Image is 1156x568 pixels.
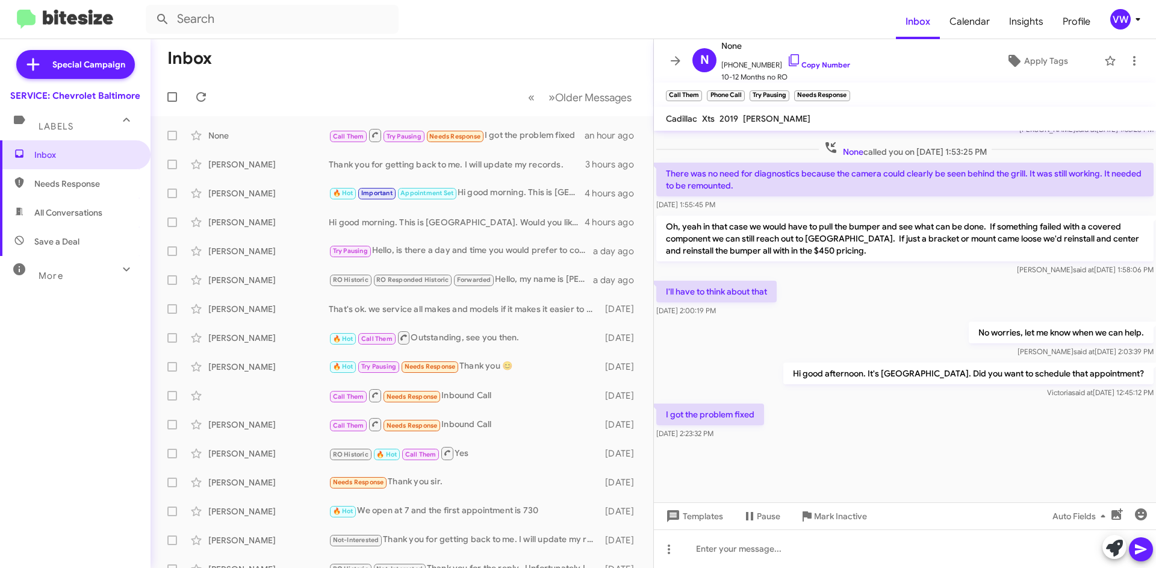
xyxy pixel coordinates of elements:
div: [DATE] [599,390,644,402]
div: Hello, my name is [PERSON_NAME]. If you are interested in trading your vehicle. I would recommend... [329,273,593,287]
div: Thank you for getting back to me. I will update my records. [329,158,585,170]
small: Call Them [666,90,702,101]
div: [PERSON_NAME] [208,448,329,460]
div: 3 hours ago [585,158,644,170]
span: Call Them [361,335,393,343]
div: 4 hours ago [585,187,644,199]
button: Next [541,85,639,110]
div: [PERSON_NAME] [208,245,329,257]
span: Needs Response [333,478,384,486]
span: Needs Response [429,133,480,140]
small: Phone Call [707,90,744,101]
span: RO Historic [333,451,368,458]
a: Calendar [940,4,999,39]
div: [PERSON_NAME] [208,505,329,517]
span: None [843,146,863,157]
div: Outstanding, see you then. [329,330,599,345]
span: Older Messages [555,91,632,104]
button: Pause [733,505,790,527]
span: Try Pausing [361,363,396,370]
div: [PERSON_NAME] [208,274,329,286]
span: Needs Response [34,178,137,190]
div: an hour ago [585,130,644,142]
div: [DATE] [599,476,644,488]
div: None [208,130,329,142]
div: [PERSON_NAME] [208,216,329,228]
p: No worries, let me know when we can help. [969,322,1154,343]
p: I'll have to think about that [656,281,777,302]
div: [PERSON_NAME] [208,332,329,344]
span: said at [1073,265,1094,274]
div: Inbound Call [329,417,599,432]
span: « [528,90,535,105]
div: Inbound Call [329,388,599,403]
span: RO Historic [333,276,368,284]
button: Apply Tags [975,50,1098,72]
div: Yes [329,446,599,461]
button: Auto Fields [1043,505,1120,527]
span: Templates [663,505,723,527]
div: That's ok. we service all makes and models if it makes it easier to come here for you. [329,303,599,315]
span: Call Them [333,133,364,140]
div: Hi good morning. This is [GEOGRAPHIC_DATA] . Would you like me to get that scheduled for you? [329,186,585,200]
span: Forwarded [454,275,494,286]
span: said at [1072,388,1093,397]
a: Insights [999,4,1053,39]
a: Special Campaign [16,50,135,79]
span: Mark Inactive [814,505,867,527]
span: Special Campaign [52,58,125,70]
p: Oh, yeah in that case we would have to pull the bumper and see what can be done. If something fai... [656,216,1154,261]
a: Profile [1053,4,1100,39]
span: Labels [39,121,73,132]
span: Important [361,189,393,197]
div: Hi good morning. This is [GEOGRAPHIC_DATA]. Would you like me to get you scheduled? [329,216,585,228]
div: I got the problem fixed [329,128,585,143]
span: N [700,51,709,70]
div: [PERSON_NAME] [208,303,329,315]
p: There was no need for diagnostics because the camera could clearly be seen behind the grill. It w... [656,163,1154,196]
div: [DATE] [599,303,644,315]
div: [DATE] [599,361,644,373]
div: [DATE] [599,332,644,344]
span: Auto Fields [1052,505,1110,527]
span: called you on [DATE] 1:53:25 PM [819,140,992,158]
p: Hi good afternoon. It's [GEOGRAPHIC_DATA]. Did you want to schedule that appointment? [783,363,1154,384]
a: Inbox [896,4,940,39]
div: Hello, is there a day and time you would prefer to come in? [329,244,593,258]
span: Needs Response [387,393,438,401]
div: 4 hours ago [585,216,644,228]
span: said at [1074,347,1095,356]
span: [DATE] 2:23:32 PM [656,429,713,438]
span: Needs Response [387,422,438,429]
span: » [548,90,555,105]
span: More [39,270,63,281]
button: Mark Inactive [790,505,877,527]
span: Pause [757,505,780,527]
span: 🔥 Hot [333,363,353,370]
div: [PERSON_NAME] [208,419,329,431]
div: [DATE] [599,419,644,431]
h1: Inbox [167,49,212,68]
span: Cadillac [666,113,697,124]
input: Search [146,5,399,34]
button: VW [1100,9,1143,30]
span: Call Them [333,393,364,401]
span: [DATE] 2:00:19 PM [656,306,716,315]
button: Previous [521,85,542,110]
span: All Conversations [34,207,102,219]
div: VW [1110,9,1131,30]
div: [PERSON_NAME] [208,158,329,170]
span: Appointment Set [400,189,453,197]
span: Xts [702,113,715,124]
span: Call Them [405,451,437,458]
span: Save a Deal [34,236,79,248]
span: RO Responded Historic [376,276,449,284]
div: a day ago [593,274,644,286]
span: 🔥 Hot [333,335,353,343]
span: 10-12 Months no RO [721,71,850,83]
div: [PERSON_NAME] [208,534,329,546]
span: [DATE] 1:55:45 PM [656,200,715,209]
